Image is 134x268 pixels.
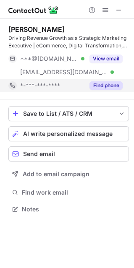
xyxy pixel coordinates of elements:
[8,187,129,198] button: Find work email
[22,189,126,196] span: Find work email
[8,25,65,34] div: [PERSON_NAME]
[20,68,108,76] span: [EMAIL_ADDRESS][DOMAIN_NAME]
[89,81,123,90] button: Reveal Button
[8,126,129,141] button: AI write personalized message
[22,206,126,213] span: Notes
[8,203,129,215] button: Notes
[23,110,114,117] div: Save to List / ATS / CRM
[8,167,129,182] button: Add to email campaign
[8,5,59,15] img: ContactOut v5.3.10
[20,55,78,62] span: ***@[DOMAIN_NAME]
[23,151,55,157] span: Send email
[8,106,129,121] button: save-profile-one-click
[8,34,129,49] div: Driving Revenue Growth as a Strategic Marketing Executive | eCommerce, Digital Transformation, Br...
[8,146,129,161] button: Send email
[23,130,113,137] span: AI write personalized message
[23,171,89,177] span: Add to email campaign
[89,55,123,63] button: Reveal Button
